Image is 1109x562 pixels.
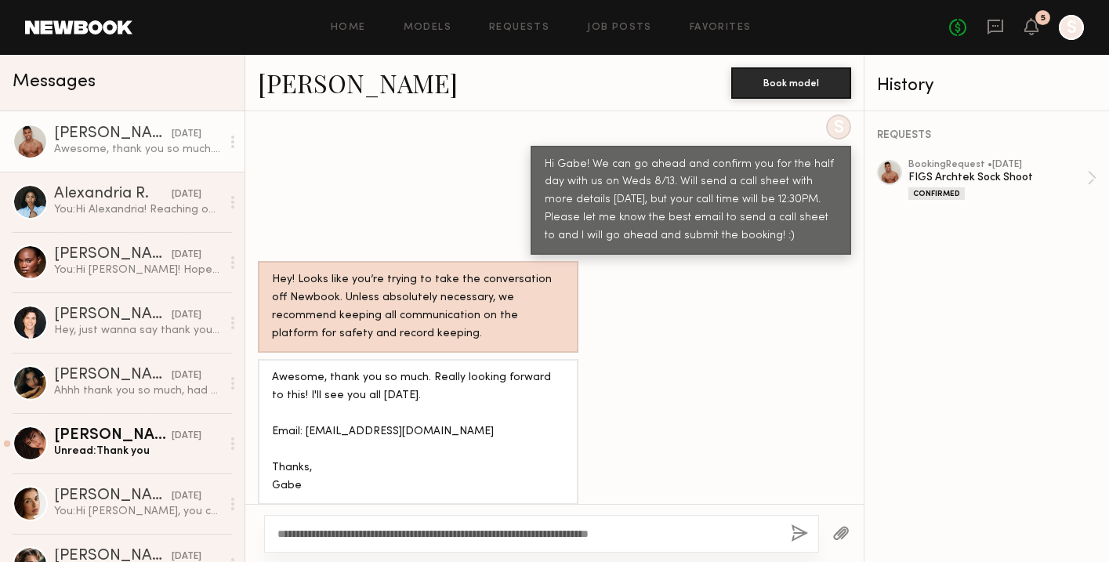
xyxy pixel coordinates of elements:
div: [PERSON_NAME] [54,307,172,323]
a: Favorites [690,23,752,33]
div: Hi Gabe! We can go ahead and confirm you for the half day with us on Weds 8/13. Will send a call ... [545,156,837,246]
div: [PERSON_NAME] [54,126,172,142]
a: Home [331,23,366,33]
div: [DATE] [172,308,201,323]
button: Book model [731,67,851,99]
div: [DATE] [172,187,201,202]
a: Book model [731,75,851,89]
div: Alexandria R. [54,187,172,202]
div: You: Hi [PERSON_NAME], you can release. Thanks for holding! [54,504,221,519]
div: Confirmed [908,187,965,200]
div: REQUESTS [877,130,1096,141]
div: Awesome, thank you so much. Really looking forward to this! I'll see you all [DATE]. Email: [EMAI... [272,369,564,495]
div: [DATE] [172,127,201,142]
div: [DATE] [172,368,201,383]
div: [PERSON_NAME] [54,428,172,444]
span: Messages [13,73,96,91]
div: [DATE] [172,248,201,263]
div: booking Request • [DATE] [908,160,1087,170]
div: Awesome, thank you so much. Really looking forward to this! I'll see you all [DATE]. Email: [EMAI... [54,142,221,157]
div: [PERSON_NAME] [54,488,172,504]
div: [PERSON_NAME] [54,368,172,383]
div: Unread: Thank you [54,444,221,459]
a: Models [404,23,451,33]
a: Job Posts [587,23,652,33]
div: 5 [1041,14,1046,23]
div: Hey! Looks like you’re trying to take the conversation off Newbook. Unless absolutely necessary, ... [272,271,564,343]
div: [DATE] [172,429,201,444]
a: Requests [489,23,549,33]
div: FIGS Archtek Sock Shoot [908,170,1087,185]
a: bookingRequest •[DATE]FIGS Archtek Sock ShootConfirmed [908,160,1096,200]
div: You: Hi Alexandria! Reaching out again here to see if you'd be available for an upcoming FIGS sho... [54,202,221,217]
div: Ahhh thank you so much, had tons of fun!! :)) [54,383,221,398]
a: [PERSON_NAME] [258,66,458,100]
div: You: Hi [PERSON_NAME]! Hope you had a nice weekend, thank you so much for holding the 13th for us... [54,263,221,277]
div: [PERSON_NAME] [54,247,172,263]
div: History [877,77,1096,95]
div: [DATE] [172,489,201,504]
div: Hey, just wanna say thank you so much for booking me, and I really enjoyed working with all of you😊 [54,323,221,338]
a: S [1059,15,1084,40]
